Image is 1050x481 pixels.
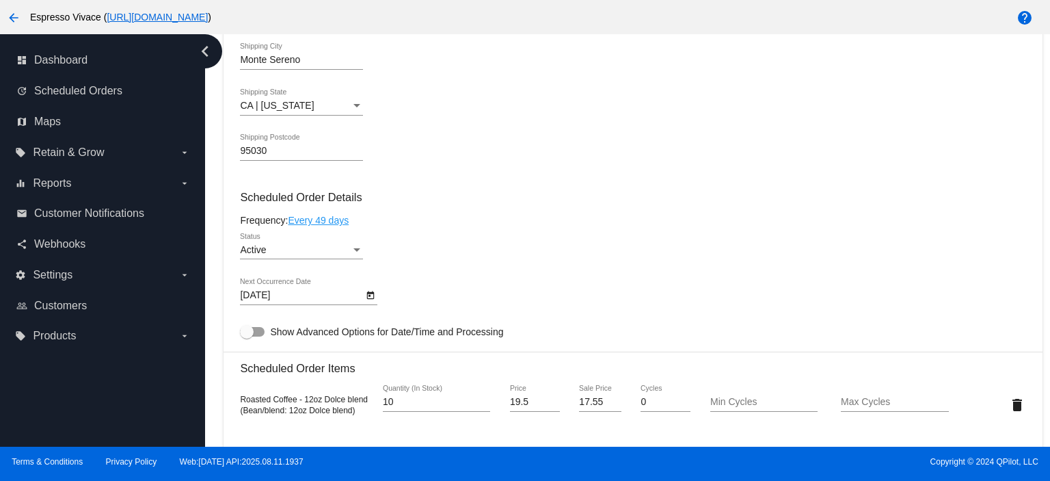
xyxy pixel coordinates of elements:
[16,233,190,255] a: share Webhooks
[288,215,349,226] a: Every 49 days
[16,55,27,66] i: dashboard
[179,330,190,341] i: arrow_drop_down
[240,244,266,255] span: Active
[240,290,363,301] input: Next Occurrence Date
[240,101,363,112] mat-select: Shipping State
[12,457,83,467] a: Terms & Conditions
[16,116,27,127] i: map
[15,270,26,281] i: settings
[16,80,190,102] a: update Scheduled Orders
[16,49,190,71] a: dashboard Dashboard
[240,55,363,66] input: Shipping City
[537,457,1038,467] span: Copyright © 2024 QPilot, LLC
[240,245,363,256] mat-select: Status
[240,352,1025,375] h3: Scheduled Order Items
[710,397,818,408] input: Min Cycles
[179,270,190,281] i: arrow_drop_down
[16,86,27,96] i: update
[30,12,211,23] span: Espresso Vivace ( )
[270,325,503,339] span: Show Advanced Options for Date/Time and Processing
[179,178,190,189] i: arrow_drop_down
[1009,397,1025,413] mat-icon: delete
[240,395,368,415] span: Roasted Coffee - 12oz Dolce blend (Bean/blend: 12oz Dolce blend)
[34,300,87,312] span: Customers
[107,12,208,23] a: [URL][DOMAIN_NAME]
[34,238,85,250] span: Webhooks
[33,330,76,342] span: Products
[240,146,363,157] input: Shipping Postcode
[15,178,26,189] i: equalizer
[579,397,621,408] input: Sale Price
[240,100,314,111] span: CA | [US_STATE]
[240,215,1025,226] div: Frequency:
[841,397,948,408] input: Max Cycles
[16,111,190,133] a: map Maps
[240,191,1025,204] h3: Scheduled Order Details
[16,300,27,311] i: people_outline
[641,397,690,408] input: Cycles
[15,147,26,158] i: local_offer
[34,207,144,220] span: Customer Notifications
[16,239,27,250] i: share
[34,54,87,66] span: Dashboard
[33,146,104,159] span: Retain & Grow
[16,208,27,219] i: email
[510,397,560,408] input: Price
[106,457,157,467] a: Privacy Policy
[194,40,216,62] i: chevron_left
[33,177,71,190] span: Reports
[363,287,377,302] button: Open calendar
[33,269,72,281] span: Settings
[383,397,490,408] input: Quantity (In Stock)
[180,457,304,467] a: Web:[DATE] API:2025.08.11.1937
[15,330,26,341] i: local_offer
[179,147,190,158] i: arrow_drop_down
[1017,10,1033,26] mat-icon: help
[16,295,190,317] a: people_outline Customers
[16,203,190,224] a: email Customer Notifications
[34,85,122,97] span: Scheduled Orders
[5,10,22,26] mat-icon: arrow_back
[34,116,61,128] span: Maps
